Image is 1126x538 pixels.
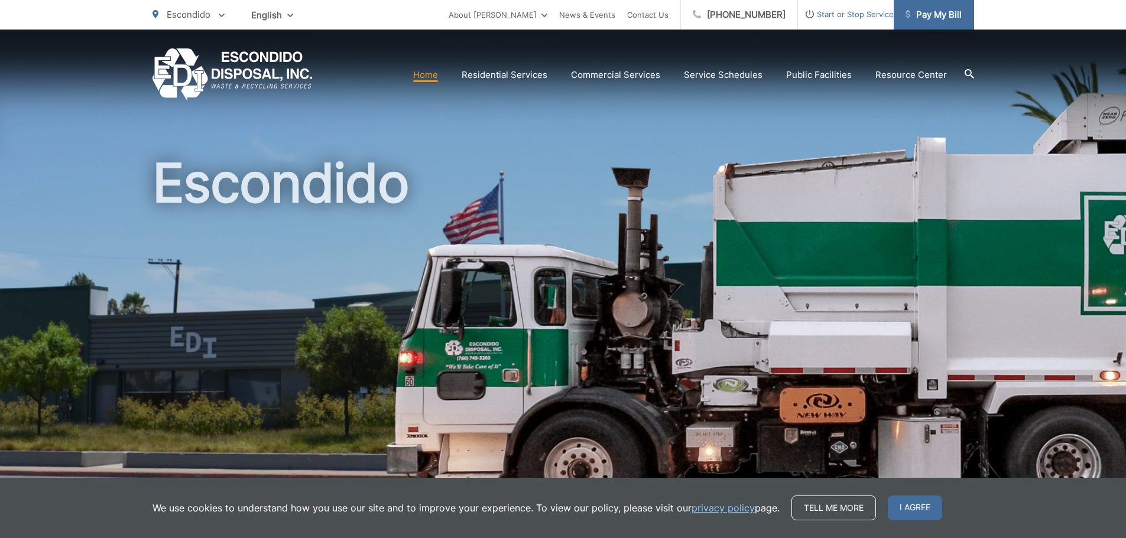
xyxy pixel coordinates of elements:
a: privacy policy [692,501,755,515]
h1: Escondido [152,154,974,527]
span: Escondido [167,9,210,20]
p: We use cookies to understand how you use our site and to improve your experience. To view our pol... [152,501,780,515]
a: Tell me more [791,495,876,520]
a: Home [413,68,438,82]
a: Public Facilities [786,68,852,82]
a: EDCD logo. Return to the homepage. [152,48,313,101]
a: Residential Services [462,68,547,82]
span: English [242,5,302,25]
span: I agree [888,495,942,520]
span: Pay My Bill [906,8,962,22]
a: Contact Us [627,8,669,22]
a: About [PERSON_NAME] [449,8,547,22]
a: Resource Center [875,68,947,82]
a: News & Events [559,8,615,22]
a: Commercial Services [571,68,660,82]
a: Service Schedules [684,68,762,82]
